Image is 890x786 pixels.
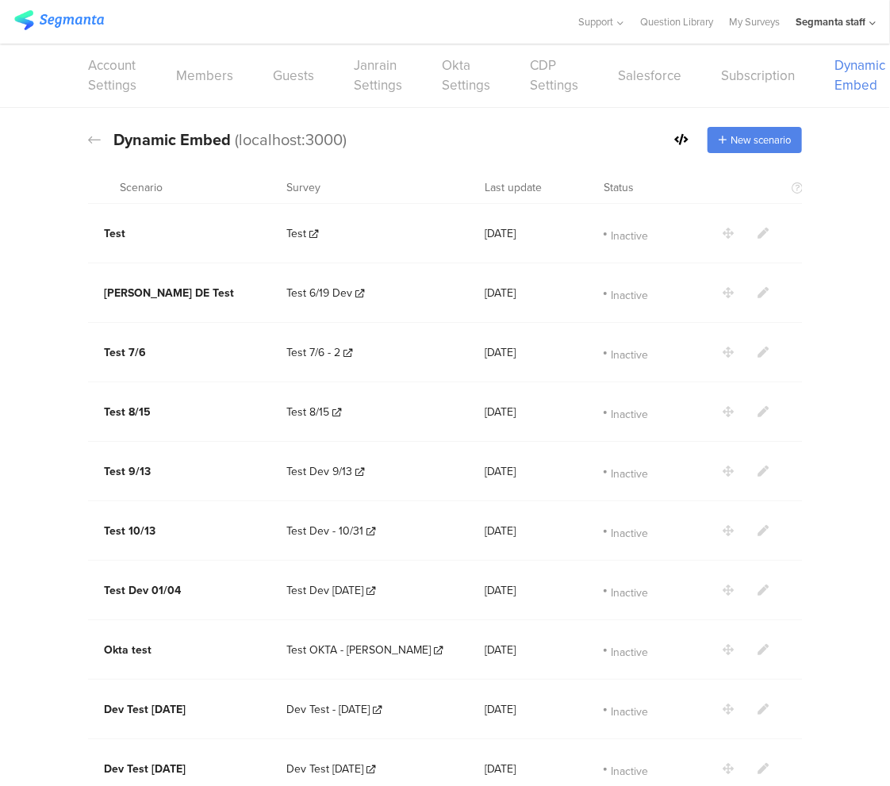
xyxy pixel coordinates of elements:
div: Segmanta staff [796,14,865,29]
a: Account Settings [88,56,136,95]
span: Dev Test - [DATE] [286,701,370,718]
span: [DATE] [485,404,516,420]
span: Test 6/19 Dev [286,285,352,301]
span: [DATE] [485,344,516,361]
span: [DATE] [485,701,516,718]
span: Last update [485,179,542,196]
a: Salesforce [618,66,681,86]
a: Test OKTA - [PERSON_NAME] [286,642,443,658]
span: Dev Test [DATE] [286,761,363,777]
span: [DATE] [485,582,516,599]
span: [DATE] [485,761,516,777]
span: Inactive [611,347,648,359]
span: Test 8/15 [286,404,329,420]
span: Test 8/15 [104,404,151,420]
a: Test Dev - 10/31 [286,523,375,539]
span: Inactive [611,644,648,657]
span: Test 10/13 [104,523,155,539]
span: Inactive [611,763,648,776]
span: Inactive [611,585,648,597]
span: [DATE] [485,642,516,658]
a: Subscription [721,66,795,86]
a: Test 8/15 [286,404,341,420]
span: Test [104,225,125,242]
a: Dev Test - [DATE] [286,701,382,718]
img: segmanta logo [14,10,104,30]
span: Inactive [611,466,648,478]
a: Test 7/6 - 2 [286,344,352,361]
span: (localhost:3000) [235,128,347,151]
span: Inactive [611,406,648,419]
span: Inactive [611,525,648,538]
span: Okta test [104,642,152,658]
span: Test OKTA - [PERSON_NAME] [286,642,431,658]
span: Test Dev 01/04 [104,582,181,599]
a: Members [176,66,233,86]
a: Okta Settings [442,56,490,95]
span: Support [579,14,614,29]
span: Test 9/13 [104,463,151,480]
span: Inactive [611,287,648,300]
span: Inactive [611,704,648,716]
span: [DATE] [485,523,516,539]
a: Test [286,225,318,242]
span: Test [286,225,306,242]
span: Test Dev - 10/31 [286,523,363,539]
span: Dev Test [DATE] [104,761,186,777]
span: Inactive [611,228,648,240]
span: Survey [286,179,320,196]
span: [DATE] [485,225,516,242]
span: [DATE] [485,463,516,480]
a: CDP Settings [530,56,578,95]
span: Test 7/6 [104,344,146,361]
span: New scenario [731,132,791,148]
span: [PERSON_NAME] DE Test [104,285,234,301]
a: Dev Test [DATE] [286,761,375,777]
a: Test Dev 9/13 [286,463,364,480]
span: Scenario [120,179,163,196]
span: Test 7/6 - 2 [286,344,340,361]
span: Test Dev [DATE] [286,582,363,599]
span: [DATE] [485,285,516,301]
a: Test Dev [DATE] [286,582,375,599]
span: Dev Test [DATE] [104,701,186,718]
a: Guests [273,66,314,86]
span: Dynamic Embed [113,128,231,151]
span: Status [604,179,634,196]
a: Janrain Settings [354,56,402,95]
span: Test Dev 9/13 [286,463,352,480]
a: Test 6/19 Dev [286,285,364,301]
